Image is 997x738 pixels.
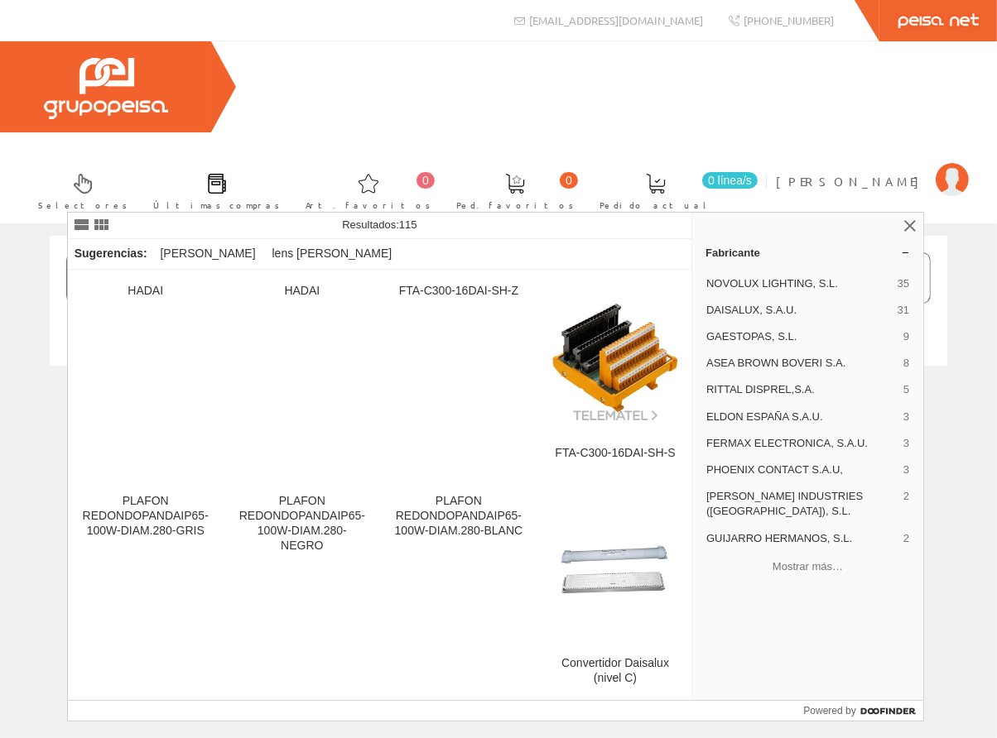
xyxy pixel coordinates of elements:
span: 0 línea/s [702,172,758,189]
span: FERMAX ELECTRONICA, S.A.U. [706,436,897,451]
div: PLAFON REDONDOPANDAIP65-100W-DIAM.280-NEGRO [238,494,367,553]
span: Pedido actual [600,197,712,213]
a: HADAI [224,271,380,480]
img: Grupo Peisa [44,58,168,119]
img: Convertidor Daisalux (nivel C) [551,510,680,626]
span: Resultados: [342,218,417,231]
span: 115 [399,218,417,231]
div: © Grupo Peisa [50,386,947,400]
span: 9 [903,329,909,344]
span: 0 [417,172,435,189]
div: HADAI [81,284,210,299]
a: PLAFON REDONDOPANDAIP65-100W-DIAM.280-BLANC [381,481,537,705]
span: Últimas compras [153,197,280,213]
span: 0 [560,172,578,189]
span: [PERSON_NAME] [776,173,927,189]
div: PLAFON REDONDOPANDAIP65-100W-DIAM.280-BLANC [394,494,523,539]
span: 3 [903,436,909,451]
div: FTA-C300-16DAI-SH-Z [394,284,523,299]
span: 2 [903,531,909,546]
a: 0 línea/s Pedido actual [583,160,762,220]
div: HADAI [238,284,367,299]
div: Convertidor Daisalux (nivel C) [551,656,680,686]
span: 5 [903,382,909,397]
span: [PERSON_NAME] INDUSTRIES ([GEOGRAPHIC_DATA]), S.L. [706,489,897,519]
span: 3 [903,462,909,477]
span: 3 [903,410,909,424]
span: ASEA BROWN BOVERI S.A. [706,356,897,371]
span: RITTAL DISPREL,S.A. [706,382,897,397]
a: Fabricante [692,239,923,266]
span: ELDON ESPAÑA S.A.U. [706,410,897,424]
a: HADAI [68,271,224,480]
span: [PHONE_NUMBER] [744,13,834,27]
div: FTA-C300-16DAI-SH-S [551,446,680,461]
span: 31 [898,303,909,318]
span: [EMAIL_ADDRESS][DOMAIN_NAME] [529,13,703,27]
a: Powered by [804,701,924,721]
a: Convertidor Daisalux (nivel C) Convertidor Daisalux (nivel C) [537,481,693,705]
a: FTA-C300-16DAI-SH-S FTA-C300-16DAI-SH-S [537,271,693,480]
span: NOVOLUX LIGHTING, S.L. [706,276,891,291]
span: 2 [903,489,909,519]
a: PLAFON REDONDOPANDAIP65-100W-DIAM.280-GRIS [68,481,224,705]
div: lens [PERSON_NAME] [266,239,399,269]
img: FTA-C300-16DAI-SH-S [551,294,680,423]
span: Ped. favoritos [456,197,574,213]
span: Art. favoritos [306,197,431,213]
span: GUIJARRO HERMANOS, S.L. [706,531,897,546]
div: Sugerencias: [68,242,151,266]
span: PHOENIX CONTACT S.A.U, [706,462,897,477]
span: 35 [898,276,909,291]
span: Powered by [804,703,856,718]
div: PLAFON REDONDOPANDAIP65-100W-DIAM.280-GRIS [81,494,210,539]
span: Selectores [38,197,128,213]
a: Últimas compras [137,160,288,220]
span: DAISALUX, S.A.U. [706,303,891,318]
a: Selectores [22,160,136,220]
a: PLAFON REDONDOPANDAIP65-100W-DIAM.280-NEGRO [224,481,380,705]
div: [PERSON_NAME] [154,239,262,269]
span: 8 [903,356,909,371]
span: GAESTOPAS, S.L. [706,329,897,344]
button: Mostrar más… [699,553,917,581]
a: [PERSON_NAME] [776,160,969,175]
a: FTA-C300-16DAI-SH-Z [381,271,537,480]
